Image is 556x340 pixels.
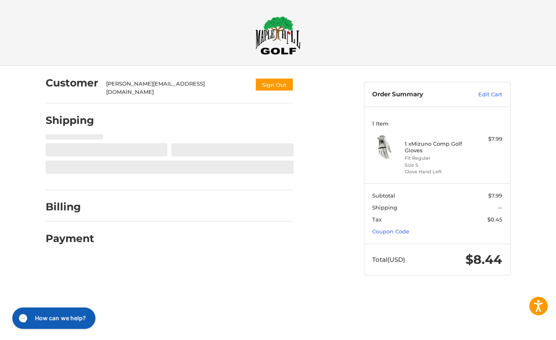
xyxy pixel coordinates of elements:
h3: Order Summary [372,91,461,99]
h4: 1 x Mizuno Comp Golf Gloves [405,140,468,154]
div: [PERSON_NAME][EMAIL_ADDRESS][DOMAIN_NAME] [106,80,247,96]
iframe: Google Customer Reviews [488,318,556,340]
span: Total (USD) [372,256,405,263]
span: $7.99 [488,192,502,199]
span: $0.45 [487,216,502,223]
a: Edit Cart [461,91,502,99]
h3: 1 Item [372,120,502,127]
h2: Shipping [46,114,94,127]
img: Maple Hill Golf [255,16,301,55]
h2: Payment [46,232,94,245]
a: Coupon Code [372,228,409,235]
li: Glove Hand Left [405,168,468,175]
span: -- [498,204,502,211]
li: Fit Regular [405,155,468,162]
button: Sign Out [255,78,294,91]
span: Subtotal [372,192,395,199]
span: Shipping [372,204,397,211]
iframe: Gorgias live chat messenger [8,305,98,332]
span: Tax [372,216,382,223]
span: $8.44 [466,252,502,267]
div: $7.99 [470,135,502,143]
h2: Billing [46,200,94,213]
h2: Customer [46,77,98,89]
li: Size S [405,162,468,169]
